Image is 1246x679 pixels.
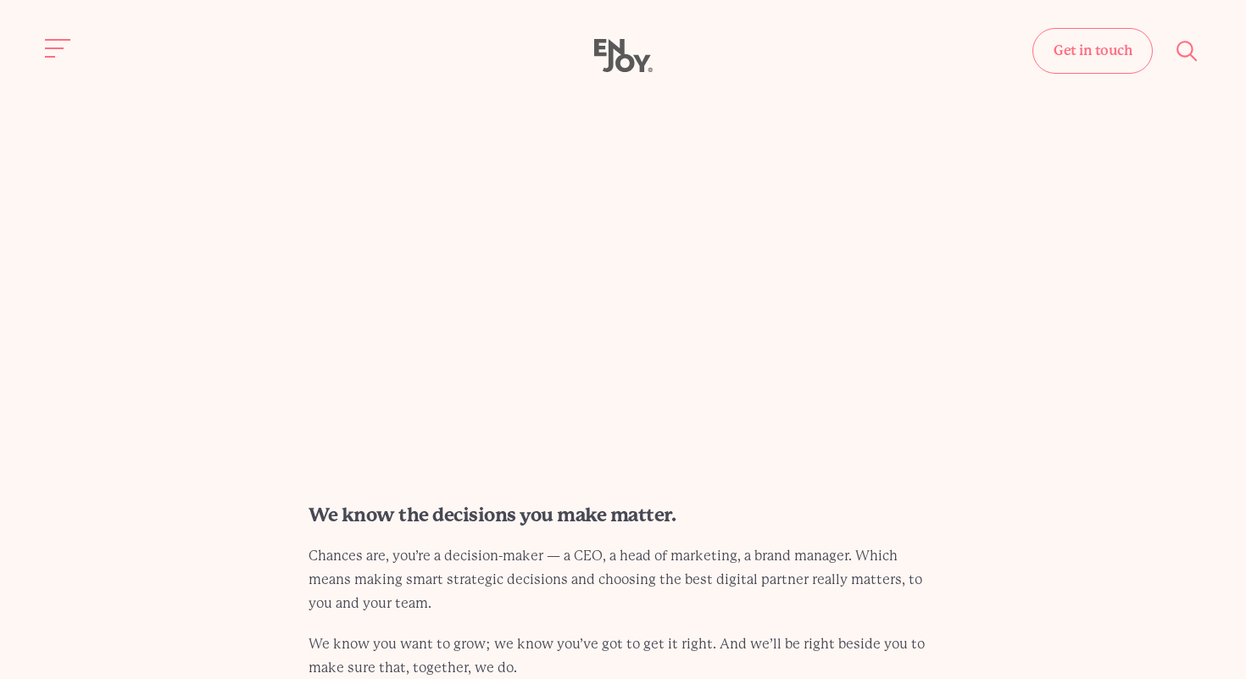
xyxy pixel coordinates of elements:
button: Site search [1170,33,1205,69]
a: Get in touch [1032,28,1153,74]
button: Site navigation [41,31,76,66]
p: Chances are, you’re a decision-maker — a CEO, a head of marketing, a brand manager. Which means m... [309,544,937,615]
h2: We know the decisions you make matter. [309,502,937,529]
